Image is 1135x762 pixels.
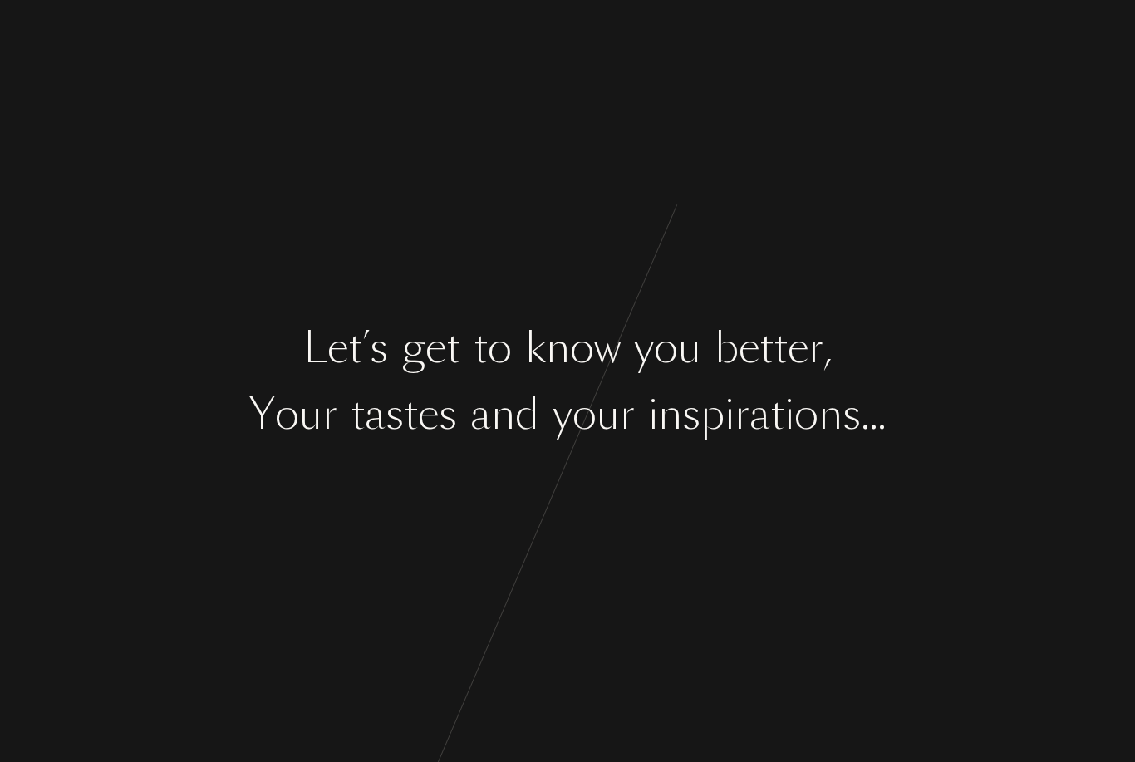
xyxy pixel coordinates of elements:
[788,317,808,379] div: e
[823,317,832,379] div: ,
[362,317,370,379] div: ’
[725,383,735,445] div: i
[491,383,515,445] div: n
[682,383,700,445] div: s
[648,383,658,445] div: i
[877,383,886,445] div: .
[843,383,861,445] div: s
[546,317,570,379] div: n
[818,383,843,445] div: n
[869,383,877,445] div: .
[594,317,621,379] div: w
[861,383,869,445] div: .
[474,317,488,379] div: t
[404,383,418,445] div: t
[597,383,620,445] div: u
[658,383,682,445] div: n
[634,317,654,379] div: y
[351,383,365,445] div: t
[386,383,404,445] div: s
[774,317,788,379] div: t
[739,317,759,379] div: e
[470,383,491,445] div: a
[425,317,446,379] div: e
[446,317,460,379] div: t
[572,383,597,445] div: o
[299,383,322,445] div: u
[525,317,546,379] div: k
[303,317,327,379] div: L
[365,383,386,445] div: a
[620,383,635,445] div: r
[749,383,770,445] div: a
[439,383,457,445] div: s
[678,317,701,379] div: u
[784,383,794,445] div: i
[553,383,572,445] div: y
[570,317,594,379] div: o
[401,317,425,379] div: g
[794,383,818,445] div: o
[700,383,725,445] div: p
[249,383,275,445] div: Y
[735,383,749,445] div: r
[322,383,337,445] div: r
[348,317,362,379] div: t
[488,317,512,379] div: o
[370,317,388,379] div: s
[327,317,348,379] div: e
[715,317,739,379] div: b
[275,383,299,445] div: o
[515,383,539,445] div: d
[759,317,774,379] div: t
[418,383,439,445] div: e
[770,383,784,445] div: t
[808,317,823,379] div: r
[654,317,678,379] div: o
